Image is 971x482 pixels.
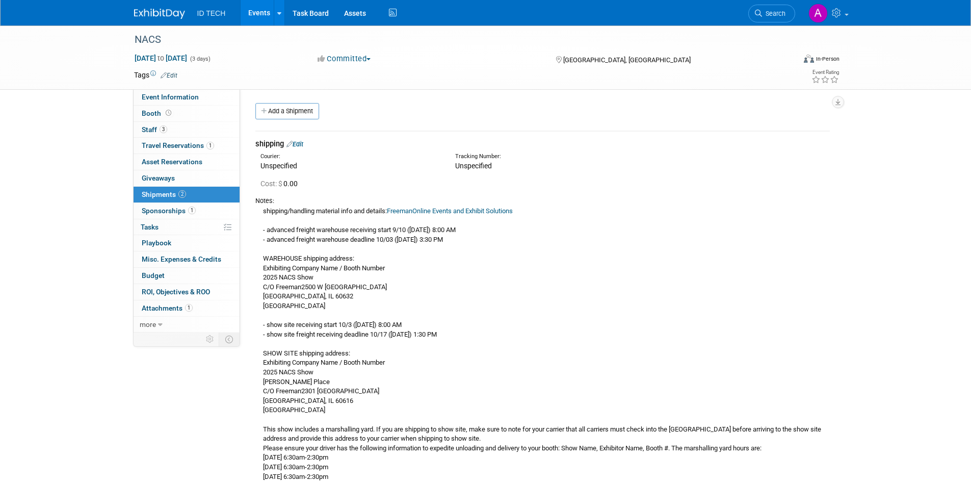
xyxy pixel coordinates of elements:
[197,9,226,17] span: ID TECH
[134,89,240,105] a: Event Information
[142,109,173,117] span: Booth
[260,161,440,171] div: Unspecified
[134,219,240,235] a: Tasks
[142,207,196,215] span: Sponsorships
[134,9,185,19] img: ExhibitDay
[156,54,166,62] span: to
[260,180,283,188] span: Cost: $
[142,190,186,198] span: Shipments
[134,138,240,154] a: Travel Reservations1
[314,54,375,64] button: Committed
[142,93,199,101] span: Event Information
[134,54,188,63] span: [DATE] [DATE]
[188,207,196,214] span: 1
[160,125,167,133] span: 3
[142,125,167,134] span: Staff
[201,333,219,346] td: Personalize Event Tab Strip
[455,162,492,170] span: Unspecified
[141,223,159,231] span: Tasks
[142,141,214,149] span: Travel Reservations
[804,55,814,63] img: Format-Inperson.png
[142,271,165,280] span: Budget
[142,158,202,166] span: Asset Reservations
[142,255,221,263] span: Misc. Expenses & Credits
[142,174,175,182] span: Giveaways
[142,304,193,312] span: Attachments
[142,288,210,296] span: ROI, Objectives & ROO
[260,180,302,188] span: 0.00
[164,109,173,117] span: Booth not reserved yet
[748,5,795,22] a: Search
[735,53,840,68] div: Event Format
[134,300,240,316] a: Attachments1
[134,70,177,80] td: Tags
[134,106,240,121] a: Booth
[134,170,240,186] a: Giveaways
[185,304,193,312] span: 1
[563,56,691,64] span: [GEOGRAPHIC_DATA], [GEOGRAPHIC_DATA]
[131,31,780,49] div: NACS
[134,251,240,267] a: Misc. Expenses & Credits
[260,153,440,161] div: Courier:
[762,10,785,17] span: Search
[134,187,240,202] a: Shipments2
[206,142,214,149] span: 1
[140,320,156,328] span: more
[178,190,186,198] span: 2
[286,140,303,148] a: Edit
[455,153,684,161] div: Tracking Number:
[255,139,830,149] div: shipping
[142,239,171,247] span: Playbook
[816,55,839,63] div: In-Person
[219,333,240,346] td: Toggle Event Tabs
[134,268,240,284] a: Budget
[811,70,839,75] div: Event Rating
[134,317,240,333] a: more
[134,284,240,300] a: ROI, Objectives & ROO
[134,235,240,251] a: Playbook
[255,196,830,206] div: Notes:
[134,154,240,170] a: Asset Reservations
[808,4,828,23] img: Aileen Sun
[134,122,240,138] a: Staff3
[387,207,513,215] a: FreemanOnline Events and Exhibit Solutions
[134,203,240,219] a: Sponsorships1
[161,72,177,79] a: Edit
[255,103,319,119] a: Add a Shipment
[189,56,211,62] span: (3 days)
